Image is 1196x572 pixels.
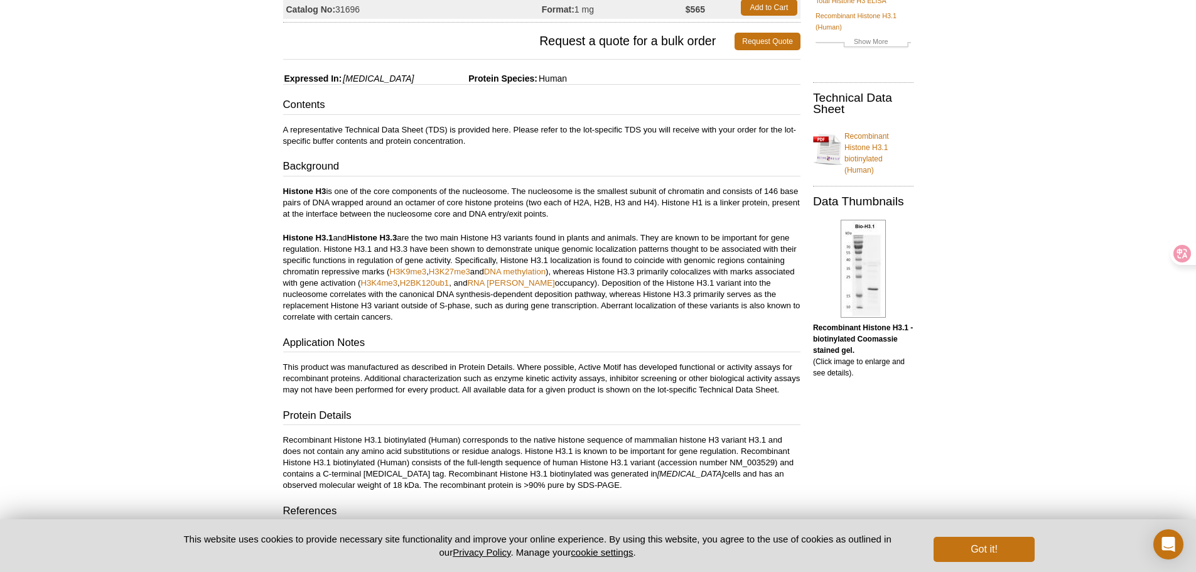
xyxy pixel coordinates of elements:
[283,232,800,323] p: and are the two main Histone H3 variants found in plants and animals. They are known to be import...
[283,124,800,147] p: A representative Technical Data Sheet (TDS) is provided here. Please refer to the lot-specific TD...
[416,73,537,84] span: Protein Species:
[283,362,800,396] p: This product was manufactured as described in Protein Details. Where possible, Active Motif has d...
[468,278,555,288] a: RNA [PERSON_NAME]
[537,73,567,84] span: Human
[484,267,546,276] a: DNA methylation
[686,4,705,15] strong: $565
[283,233,333,242] b: Histone H3.1
[735,33,800,50] a: Request Quote
[283,335,800,353] h3: Application Notes
[813,322,913,379] p: (Click image to enlarge and see details).
[283,186,326,196] b: Histone H3
[1153,529,1183,559] div: Open Intercom Messenger
[400,278,449,288] a: H2BK120ub1
[360,278,397,288] a: H3K4me3
[841,220,886,318] img: Recombinant Histone H3.1 - biotinylated Coomassie gel
[453,547,510,558] a: Privacy Policy
[816,36,911,50] a: Show More
[429,267,470,276] a: H3K27me3
[816,10,911,33] a: Recombinant Histone H3.1 (Human)
[283,434,800,491] p: Recombinant Histone H3.1 biotinylated (Human) corresponds to the native histone sequence of mamma...
[571,547,633,558] button: cookie settings
[813,123,913,176] a: Recombinant Histone H3.1 biotinylated (Human)
[286,4,336,15] strong: Catalog No:
[162,532,913,559] p: This website uses cookies to provide necessary site functionality and improve your online experie...
[283,159,800,176] h3: Background
[283,504,800,521] h3: References
[390,267,427,276] a: H3K9me3
[934,537,1034,562] button: Got it!
[347,233,397,242] b: Histone H3.3
[283,33,735,50] span: Request a quote for a bulk order
[542,4,574,15] strong: Format:
[283,97,800,115] h3: Contents
[283,73,342,84] span: Expressed In:
[813,196,913,207] h2: Data Thumbnails
[813,92,913,115] h2: Technical Data Sheet
[813,323,913,355] b: Recombinant Histone H3.1 - biotinylated Coomassie stained gel.
[283,408,800,426] h3: Protein Details
[657,469,725,478] i: [MEDICAL_DATA]
[283,186,800,220] p: is one of the core components of the nucleosome. The nucleosome is the smallest subunit of chroma...
[343,73,414,84] i: [MEDICAL_DATA]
